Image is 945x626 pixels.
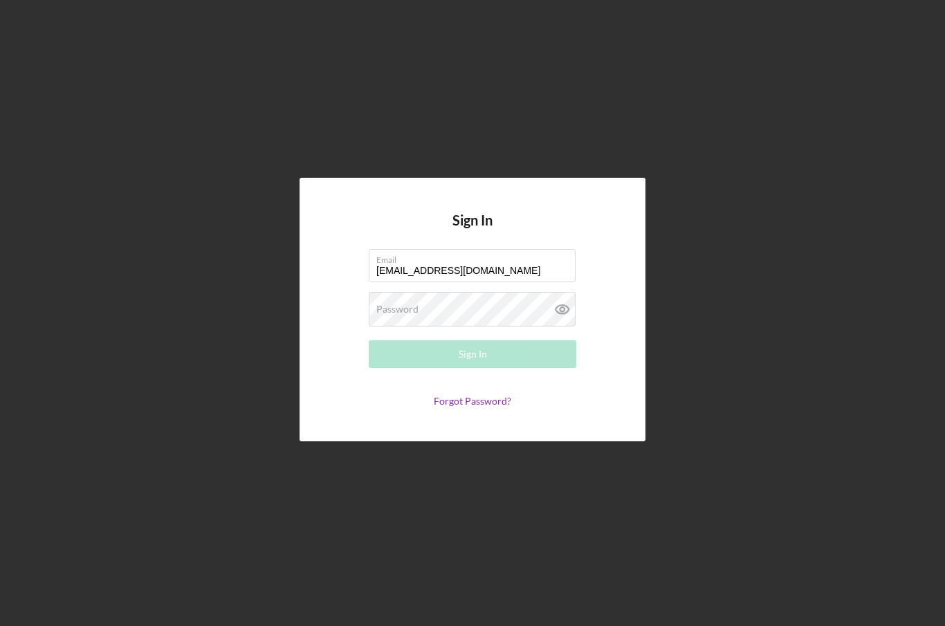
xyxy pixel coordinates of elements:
[369,340,576,368] button: Sign In
[459,340,487,368] div: Sign In
[376,304,419,315] label: Password
[452,212,493,249] h4: Sign In
[434,395,511,407] a: Forgot Password?
[376,250,576,265] label: Email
